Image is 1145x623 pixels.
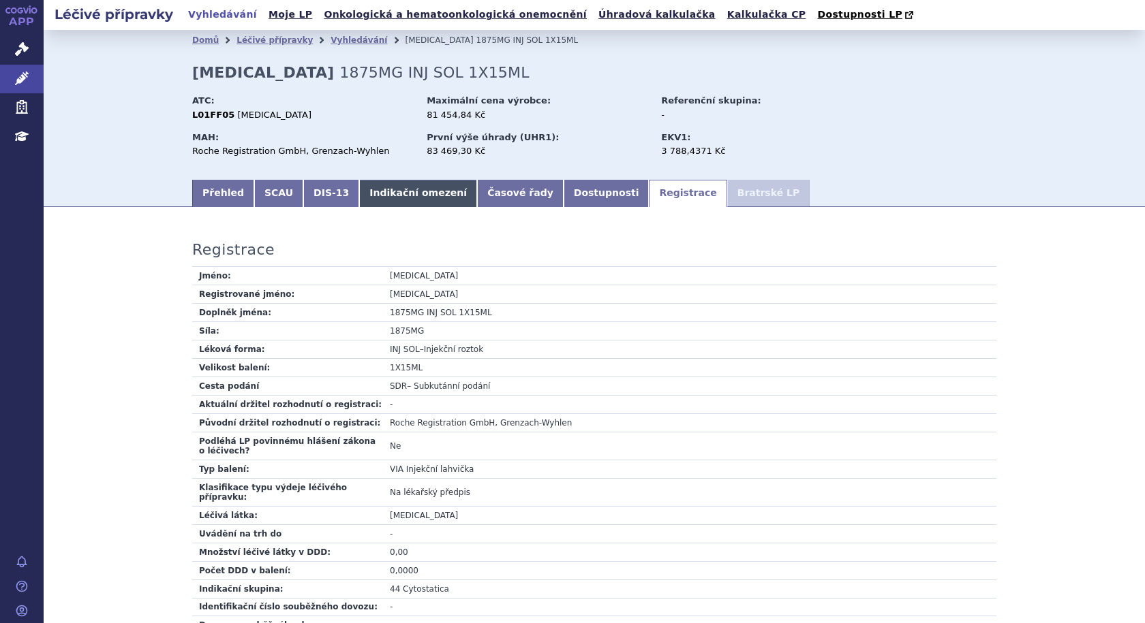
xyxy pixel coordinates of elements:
[383,432,996,460] td: Ne
[192,506,383,524] td: Léčivá látka:
[192,561,383,579] td: Počet DDD v balení:
[236,35,313,45] a: Léčivé přípravky
[477,180,564,207] a: Časové řady
[192,432,383,460] td: Podléhá LP povinnému hlášení zákona o léčivech?
[192,321,383,340] td: Síla:
[192,413,383,432] td: Původní držitel rozhodnutí o registraci:
[192,598,383,616] td: Identifikační číslo souběžného dovozu:
[661,132,690,142] strong: EKV1:
[594,5,720,24] a: Úhradová kalkulačka
[359,180,477,207] a: Indikační omezení
[661,109,814,121] div: -
[405,35,473,45] span: [MEDICAL_DATA]
[192,579,383,598] td: Indikační skupina:
[192,95,215,106] strong: ATC:
[192,145,414,157] div: Roche Registration GmbH, Grenzach-Wyhlen
[254,180,303,207] a: SCAU
[383,478,996,506] td: Na lékařský předpis
[427,145,648,157] div: 83 469,30 Kč
[383,395,996,413] td: -
[192,35,219,45] a: Domů
[390,464,403,474] span: VIA
[383,506,996,524] td: [MEDICAL_DATA]
[383,413,996,432] td: Roche Registration GmbH, Grenzach-Wyhlen
[383,561,996,579] td: 0,0000
[649,180,727,207] a: Registrace
[192,285,383,303] td: Registrované jméno:
[192,110,234,120] strong: L01FF05
[192,460,383,478] td: Typ balení:
[192,395,383,413] td: Aktuální držitel rozhodnutí o registraci:
[390,584,400,594] span: 44
[383,377,996,395] td: – Subkutánní podání
[192,180,254,207] a: Přehled
[331,35,387,45] a: Vyhledávání
[192,241,275,259] h3: Registrace
[184,5,261,24] a: Vyhledávání
[661,95,761,106] strong: Referenční skupina:
[192,64,334,81] strong: [MEDICAL_DATA]
[383,340,996,358] td: –
[192,340,383,358] td: Léková forma:
[564,180,650,207] a: Dostupnosti
[403,584,449,594] span: Cytostatica
[424,345,483,354] span: Injekční roztok
[383,598,996,616] td: -
[303,180,359,207] a: DIS-13
[192,132,219,142] strong: MAH:
[390,547,408,557] span: 0,00
[427,95,551,106] strong: Maximální cena výrobce:
[383,524,996,543] td: -
[383,303,996,321] td: 1875MG INJ SOL 1X15ML
[383,267,996,285] td: [MEDICAL_DATA]
[192,303,383,321] td: Doplněk jména:
[237,110,311,120] span: [MEDICAL_DATA]
[192,478,383,506] td: Klasifikace typu výdeje léčivého přípravku:
[264,5,316,24] a: Moje LP
[383,321,996,340] td: 1875MG
[192,543,383,561] td: Množství léčivé látky v DDD:
[192,524,383,543] td: Uvádění na trh do
[661,145,814,157] div: 3 788,4371 Kč
[192,358,383,377] td: Velikost balení:
[390,345,420,354] span: INJ SOL
[192,267,383,285] td: Jméno:
[339,64,529,81] span: 1875MG INJ SOL 1X15ML
[817,9,902,20] span: Dostupnosti LP
[44,5,184,24] h2: Léčivé přípravky
[427,109,648,121] div: 81 454,84 Kč
[383,358,996,377] td: 1X15ML
[427,132,559,142] strong: První výše úhrady (UHR1):
[192,377,383,395] td: Cesta podání
[390,381,407,391] span: SDR
[813,5,920,25] a: Dostupnosti LP
[320,5,591,24] a: Onkologická a hematoonkologická onemocnění
[723,5,810,24] a: Kalkulačka CP
[406,464,474,474] span: Injekční lahvička
[383,285,996,303] td: [MEDICAL_DATA]
[476,35,579,45] span: 1875MG INJ SOL 1X15ML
